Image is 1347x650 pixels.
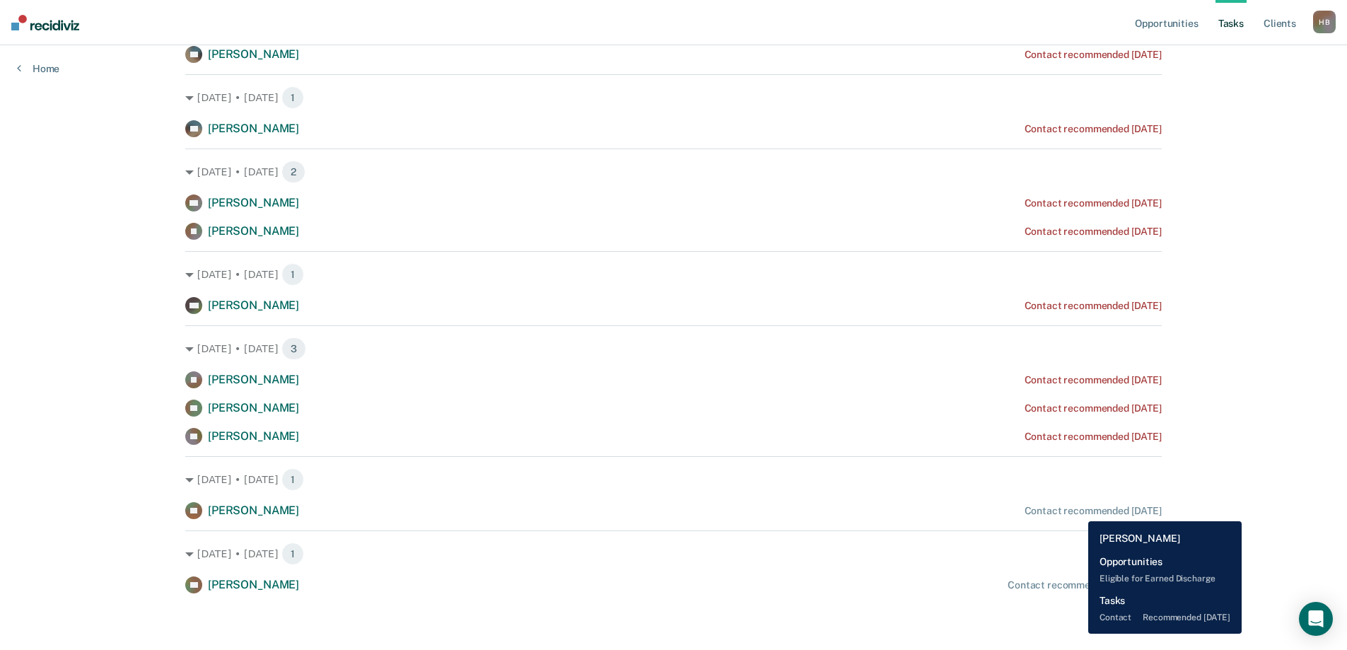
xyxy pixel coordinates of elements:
[208,298,299,312] span: [PERSON_NAME]
[1025,300,1162,312] div: Contact recommended [DATE]
[1299,602,1333,636] div: Open Intercom Messenger
[185,337,1162,360] div: [DATE] • [DATE] 3
[208,373,299,386] span: [PERSON_NAME]
[1025,226,1162,238] div: Contact recommended [DATE]
[185,468,1162,491] div: [DATE] • [DATE] 1
[1025,431,1162,443] div: Contact recommended [DATE]
[208,224,299,238] span: [PERSON_NAME]
[281,263,304,286] span: 1
[185,161,1162,183] div: [DATE] • [DATE] 2
[1025,123,1162,135] div: Contact recommended [DATE]
[185,263,1162,286] div: [DATE] • [DATE] 1
[1025,197,1162,209] div: Contact recommended [DATE]
[208,504,299,517] span: [PERSON_NAME]
[1008,579,1162,591] div: Contact recommended in a month
[1025,374,1162,386] div: Contact recommended [DATE]
[281,337,306,360] span: 3
[281,468,304,491] span: 1
[208,122,299,135] span: [PERSON_NAME]
[1025,49,1162,61] div: Contact recommended [DATE]
[208,401,299,414] span: [PERSON_NAME]
[281,542,304,565] span: 1
[185,542,1162,565] div: [DATE] • [DATE] 1
[17,62,59,75] a: Home
[208,578,299,591] span: [PERSON_NAME]
[1025,402,1162,414] div: Contact recommended [DATE]
[208,196,299,209] span: [PERSON_NAME]
[185,86,1162,109] div: [DATE] • [DATE] 1
[11,15,79,30] img: Recidiviz
[281,86,304,109] span: 1
[1313,11,1336,33] button: HB
[281,161,305,183] span: 2
[208,429,299,443] span: [PERSON_NAME]
[208,47,299,61] span: [PERSON_NAME]
[1025,505,1162,517] div: Contact recommended [DATE]
[1313,11,1336,33] div: H B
